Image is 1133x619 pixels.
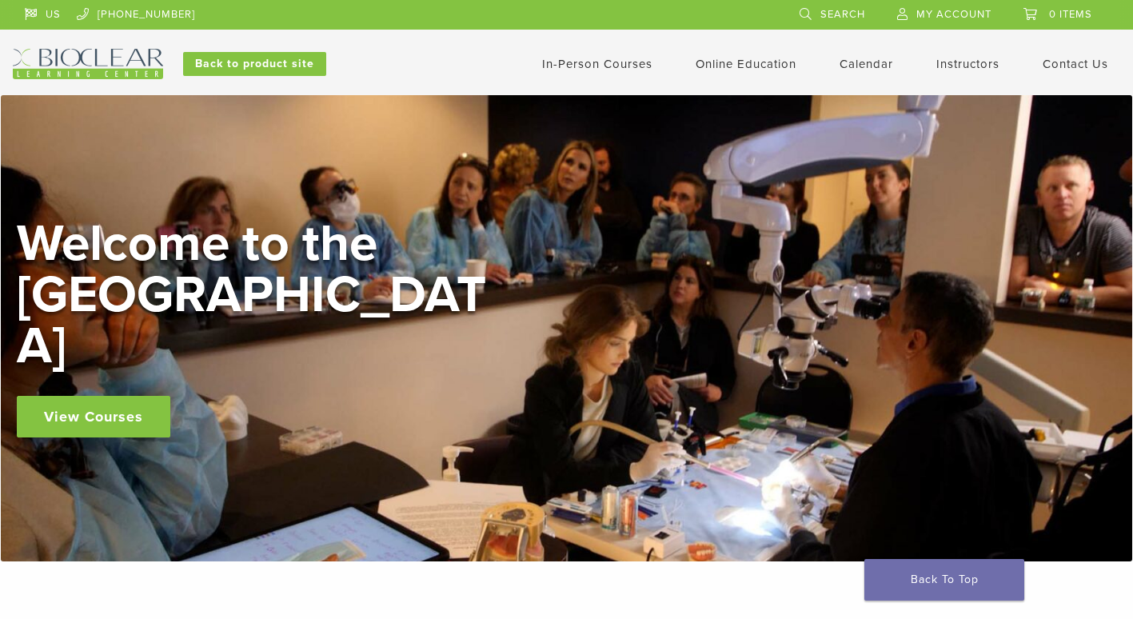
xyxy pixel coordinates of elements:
a: In-Person Courses [542,57,652,71]
a: View Courses [17,396,170,437]
h2: Welcome to the [GEOGRAPHIC_DATA] [17,218,497,372]
a: Back To Top [864,559,1024,601]
a: Back to product site [183,52,326,76]
span: Search [820,8,865,21]
a: Instructors [936,57,999,71]
span: 0 items [1049,8,1092,21]
a: Online Education [696,57,796,71]
a: Calendar [840,57,893,71]
span: My Account [916,8,991,21]
a: Contact Us [1043,57,1108,71]
img: Bioclear [13,49,163,79]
